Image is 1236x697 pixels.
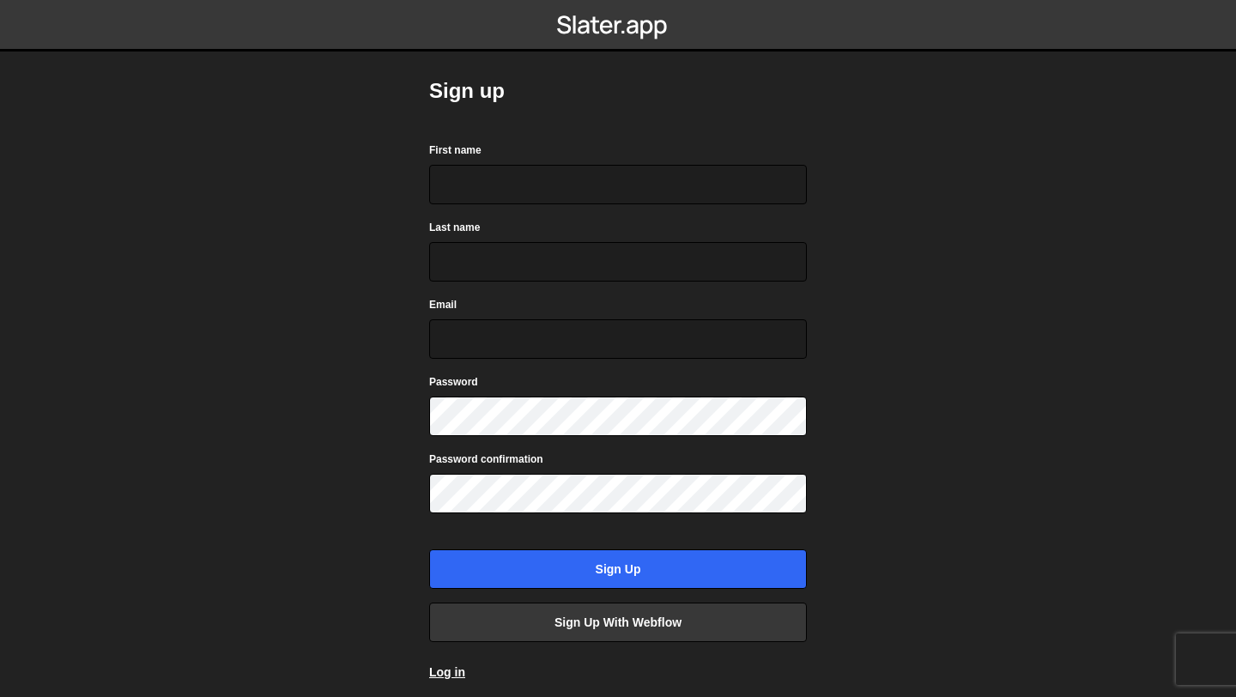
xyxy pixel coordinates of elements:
a: Sign up with Webflow [429,603,807,642]
label: Last name [429,219,480,236]
a: Log in [429,665,465,679]
h2: Sign up [429,77,807,105]
input: Sign up [429,549,807,589]
label: Email [429,296,457,313]
label: Password confirmation [429,451,543,468]
label: Password [429,373,478,391]
label: First name [429,142,482,159]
